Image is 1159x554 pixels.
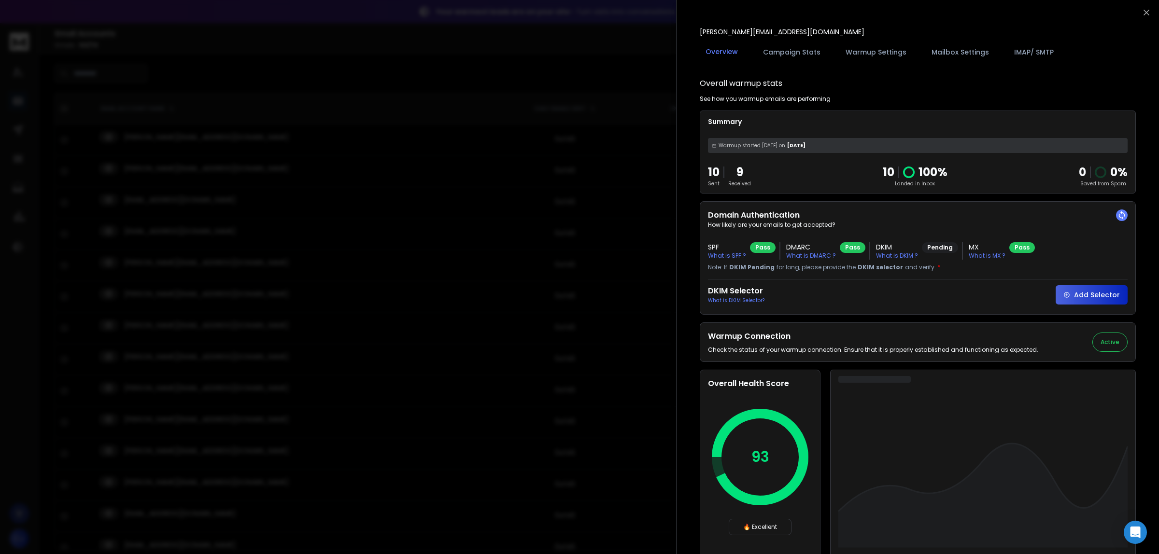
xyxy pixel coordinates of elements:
p: Note: If for long, please provide the and verify. [708,263,1128,271]
p: Sent [708,180,720,187]
span: DKIM selector [858,263,903,271]
p: [PERSON_NAME][EMAIL_ADDRESS][DOMAIN_NAME] [700,27,864,37]
h1: Overall warmup stats [700,78,782,89]
p: Received [728,180,751,187]
p: What is DKIM ? [876,252,918,260]
div: Open Intercom Messenger [1124,521,1147,544]
p: How likely are your emails to get accepted? [708,221,1128,229]
h3: DKIM [876,242,918,252]
button: Add Selector [1056,285,1128,305]
h2: DKIM Selector [708,285,764,297]
p: 0 % [1110,165,1128,180]
button: Active [1092,332,1128,352]
div: Pending [922,242,958,253]
p: 100 % [919,165,947,180]
p: What is SPF ? [708,252,746,260]
button: Mailbox Settings [926,42,995,63]
p: Summary [708,117,1128,126]
button: Campaign Stats [757,42,826,63]
h2: Domain Authentication [708,209,1128,221]
p: See how you warmup emails are performing [700,95,831,103]
p: What is DKIM Selector? [708,297,764,304]
p: 10 [883,165,894,180]
div: 🔥 Excellent [729,519,792,535]
p: 9 [728,165,751,180]
button: Warmup Settings [840,42,912,63]
div: Pass [840,242,865,253]
span: Warmup started [DATE] on [719,142,785,149]
div: [DATE] [708,138,1128,153]
strong: 0 [1079,164,1086,180]
button: IMAP/ SMTP [1008,42,1060,63]
p: What is DMARC ? [786,252,836,260]
h2: Overall Health Score [708,378,812,389]
h3: DMARC [786,242,836,252]
h3: MX [969,242,1005,252]
p: What is MX ? [969,252,1005,260]
div: Pass [750,242,776,253]
p: Check the status of your warmup connection. Ensure that it is properly established and functionin... [708,346,1038,354]
span: DKIM Pending [729,263,775,271]
button: Overview [700,41,744,63]
h3: SPF [708,242,746,252]
p: 10 [708,165,720,180]
p: Landed in Inbox [883,180,947,187]
div: Pass [1009,242,1035,253]
p: Saved from Spam [1079,180,1128,187]
h2: Warmup Connection [708,331,1038,342]
p: 93 [751,448,769,466]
